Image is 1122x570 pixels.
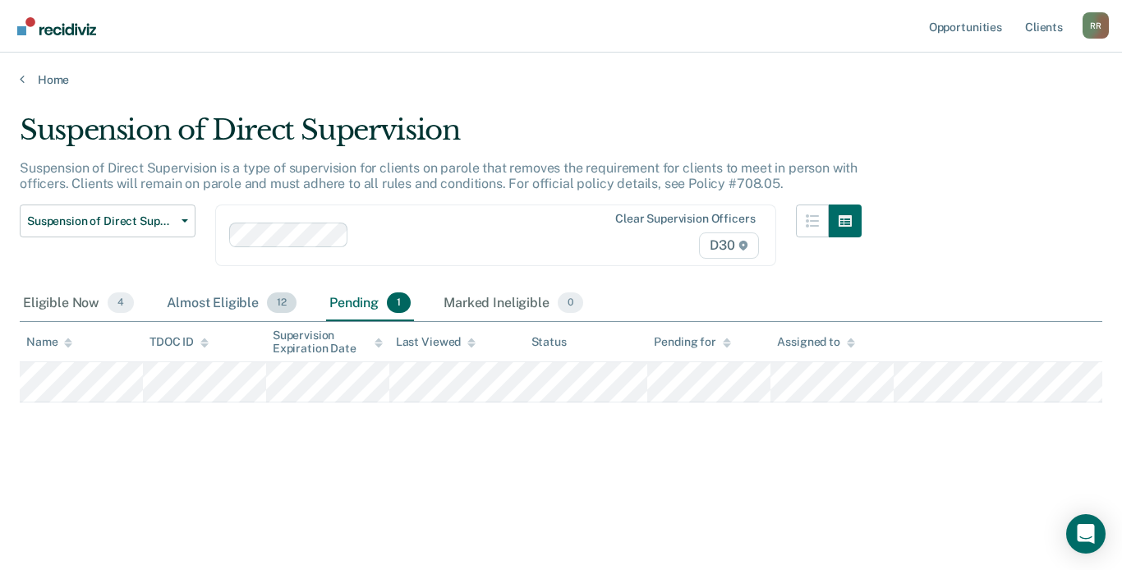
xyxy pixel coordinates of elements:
[20,113,862,160] div: Suspension of Direct Supervision
[20,72,1102,87] a: Home
[1066,514,1106,554] div: Open Intercom Messenger
[20,205,195,237] button: Suspension of Direct Supervision
[27,214,175,228] span: Suspension of Direct Supervision
[387,292,411,314] span: 1
[17,17,96,35] img: Recidiviz
[699,232,758,259] span: D30
[1083,12,1109,39] div: R R
[149,335,209,349] div: TDOC ID
[440,286,586,322] div: Marked Ineligible0
[267,292,297,314] span: 12
[1083,12,1109,39] button: Profile dropdown button
[531,335,567,349] div: Status
[777,335,854,349] div: Assigned to
[615,212,755,226] div: Clear supervision officers
[20,160,858,191] p: Suspension of Direct Supervision is a type of supervision for clients on parole that removes the ...
[26,335,72,349] div: Name
[20,286,137,322] div: Eligible Now4
[326,286,414,322] div: Pending1
[108,292,134,314] span: 4
[654,335,730,349] div: Pending for
[163,286,300,322] div: Almost Eligible12
[558,292,583,314] span: 0
[396,335,476,349] div: Last Viewed
[273,329,383,356] div: Supervision Expiration Date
